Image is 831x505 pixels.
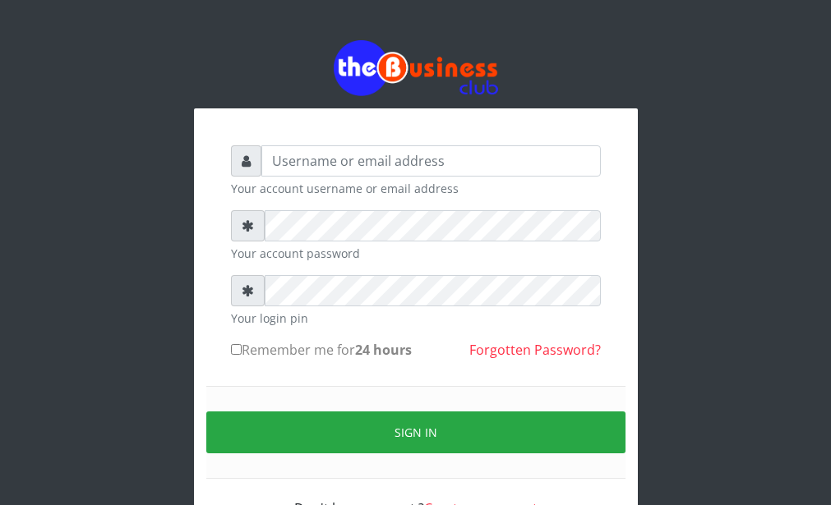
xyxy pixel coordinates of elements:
a: Forgotten Password? [469,341,601,359]
input: Remember me for24 hours [231,344,242,355]
label: Remember me for [231,340,412,360]
button: Sign in [206,411,626,453]
small: Your account username or email address [231,180,601,197]
b: 24 hours [355,341,412,359]
input: Username or email address [261,145,601,177]
small: Your login pin [231,310,601,327]
small: Your account password [231,245,601,262]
